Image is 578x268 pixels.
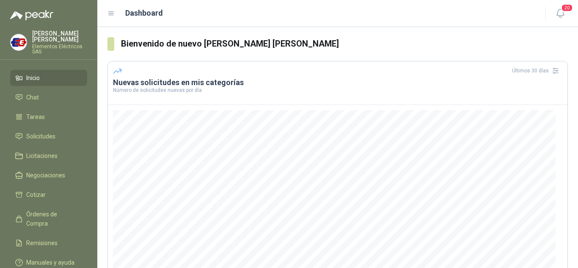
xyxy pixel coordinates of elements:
[10,235,87,251] a: Remisiones
[121,37,568,50] h3: Bienvenido de nuevo [PERSON_NAME] [PERSON_NAME]
[26,190,46,199] span: Cotizar
[10,109,87,125] a: Tareas
[10,206,87,232] a: Órdenes de Compra
[512,64,562,77] div: Últimos 30 días
[26,171,65,180] span: Negociaciones
[561,4,573,12] span: 20
[26,238,58,248] span: Remisiones
[10,187,87,203] a: Cotizar
[10,89,87,105] a: Chat
[26,73,40,83] span: Inicio
[113,77,562,88] h3: Nuevas solicitudes en mis categorías
[11,34,27,50] img: Company Logo
[553,6,568,21] button: 20
[26,151,58,160] span: Licitaciones
[10,10,53,20] img: Logo peakr
[10,128,87,144] a: Solicitudes
[10,70,87,86] a: Inicio
[26,258,74,267] span: Manuales y ayuda
[113,88,562,93] p: Número de solicitudes nuevas por día
[26,132,55,141] span: Solicitudes
[10,167,87,183] a: Negociaciones
[10,148,87,164] a: Licitaciones
[26,112,45,122] span: Tareas
[26,210,79,228] span: Órdenes de Compra
[125,7,163,19] h1: Dashboard
[32,44,87,54] p: Elementos Eléctricos SAS
[32,30,87,42] p: [PERSON_NAME] [PERSON_NAME]
[26,93,39,102] span: Chat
